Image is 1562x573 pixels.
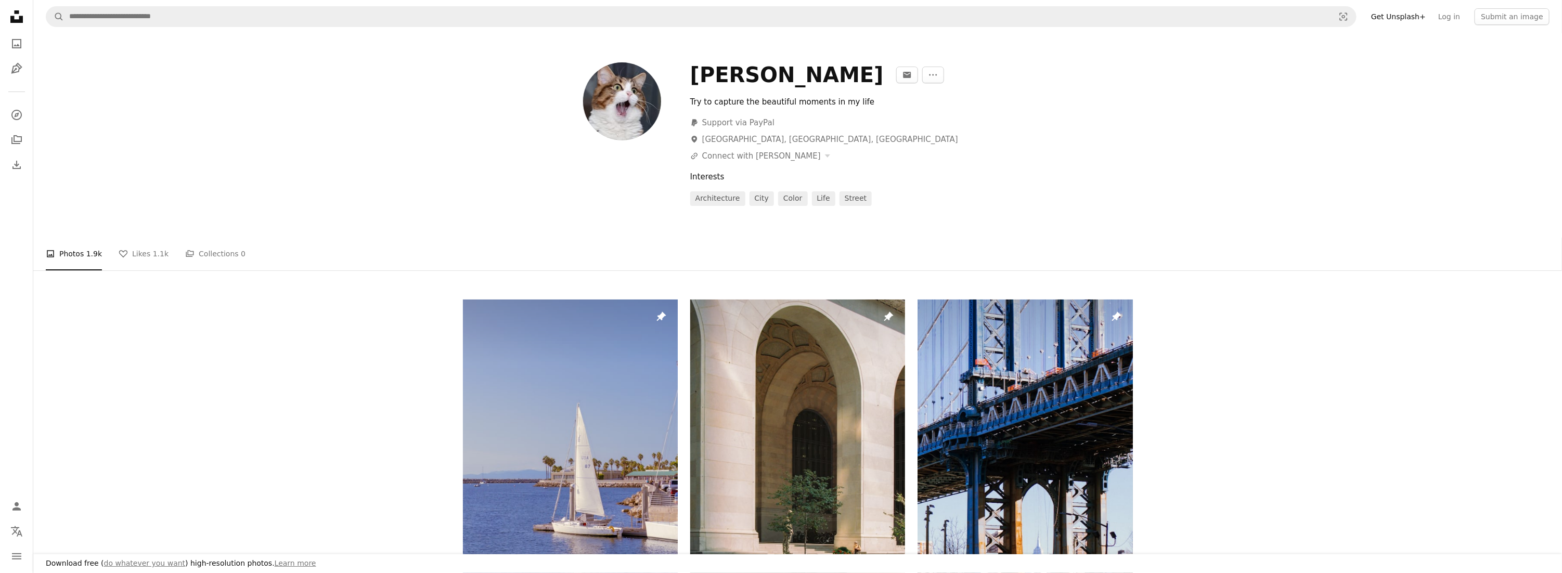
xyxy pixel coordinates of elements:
a: Photos [6,33,27,54]
a: A couple of boats that are in the water [463,455,678,465]
a: Collections 0 [185,237,246,270]
img: Avatar of user Zhen Yao [583,62,661,140]
a: Get Unsplash+ [1365,8,1432,25]
a: life [812,191,835,206]
button: Message Zhen [896,67,918,83]
a: Learn more [275,559,316,567]
a: Support via PayPal [690,116,774,129]
button: Language [6,521,27,542]
h3: Download free ( ) high-resolution photos. [46,558,316,569]
button: Connect with [PERSON_NAME] [690,150,830,162]
a: architecture [690,191,745,206]
a: Home — Unsplash [6,6,27,29]
span: 0 [241,248,246,259]
div: Try to capture the beautiful moments in my life [690,96,1000,108]
div: [PERSON_NAME] [690,62,884,87]
a: Likes 1.1k [119,237,169,270]
a: color [778,191,808,206]
button: More Actions [922,67,944,83]
a: A man riding a skateboard down a street next to a tall building [690,455,905,464]
span: 1.1k [153,248,169,259]
a: A view of the brooklyn bridge from across the river [918,456,1132,465]
a: Collections [6,129,27,150]
a: Download History [6,154,27,175]
a: Illustrations [6,58,27,79]
button: Visual search [1331,7,1356,27]
form: Find visuals sitewide [46,6,1357,27]
button: Submit an image [1475,8,1550,25]
div: Interests [690,171,1133,183]
a: city [750,191,774,206]
a: [GEOGRAPHIC_DATA], [GEOGRAPHIC_DATA], [GEOGRAPHIC_DATA] [690,135,958,144]
a: street [840,191,872,206]
a: do whatever you want [104,559,186,567]
a: Log in / Sign up [6,496,27,517]
a: Log in [1432,8,1466,25]
a: Explore [6,105,27,125]
button: Menu [6,546,27,567]
button: Search Unsplash [46,7,64,27]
